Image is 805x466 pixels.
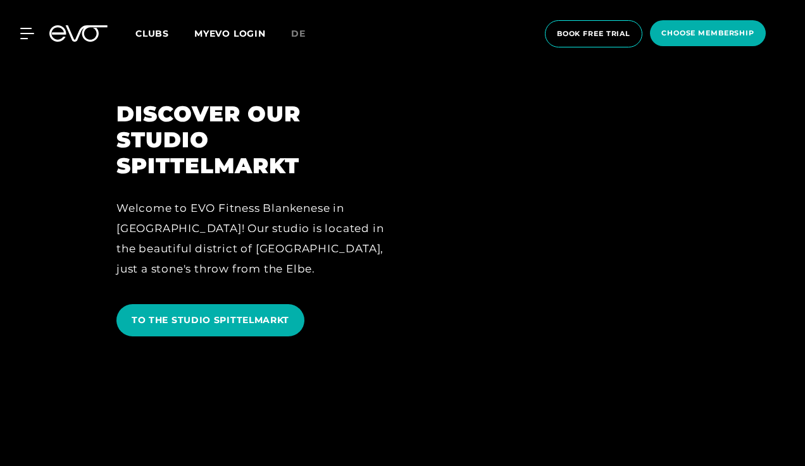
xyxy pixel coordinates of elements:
[291,28,306,39] span: de
[646,20,770,47] a: choose membership
[557,28,630,39] span: book free trial
[661,28,754,39] span: choose membership
[132,314,289,327] span: TO THE STUDIO SPITTELMARKT
[291,27,321,41] a: de
[194,28,266,39] a: MYEVO LOGIN
[116,295,309,346] a: TO THE STUDIO SPITTELMARKT
[135,28,169,39] span: Clubs
[116,198,385,279] div: Welcome to EVO Fitness Blankenese in [GEOGRAPHIC_DATA]! Our studio is located in the beautiful di...
[135,27,194,39] a: Clubs
[116,101,385,178] h2: DISCOVER OUR STUDIO SPITTELMARKT
[541,20,646,47] a: book free trial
